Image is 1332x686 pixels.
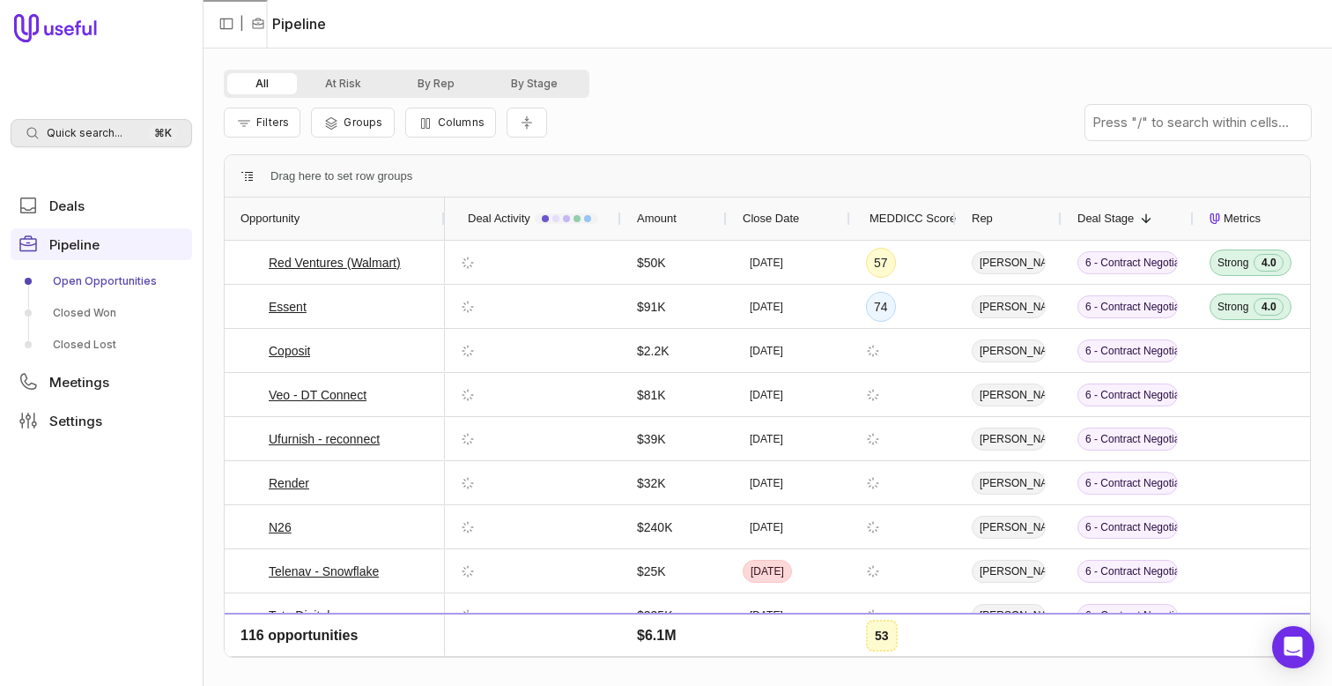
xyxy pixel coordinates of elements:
span: Groups [344,116,382,129]
span: Amount [637,208,677,229]
span: $335K [637,605,672,626]
span: Quick search... [47,126,122,140]
span: [PERSON_NAME] [972,428,1046,451]
span: Pipeline [49,238,100,251]
a: Meetings [11,366,192,398]
span: [PERSON_NAME] [972,604,1046,627]
a: Deals [11,190,192,221]
input: Press "/" to search within cells... [1085,105,1311,140]
span: 6 - Contract Negotiation [1077,428,1178,451]
button: Columns [405,108,496,138]
time: [DATE] [751,564,784,578]
a: Render [269,473,309,494]
a: Closed Lost [11,331,192,359]
button: Collapse sidebar [213,11,240,37]
div: 57 [866,248,896,278]
a: N26 [269,517,292,538]
span: $374K [637,649,672,670]
span: 6 - Contract Negotiation [1077,604,1178,627]
span: Close Date [743,208,799,229]
time: [DATE] [750,344,783,358]
span: [PERSON_NAME] [972,472,1046,495]
span: 6 - Contract Negotiation [1077,339,1178,362]
span: Deals [49,199,85,213]
time: [DATE] [750,520,783,534]
button: By Rep [389,73,483,94]
span: $240K [637,517,672,538]
span: [PERSON_NAME] [972,516,1046,539]
span: $25K [637,561,666,582]
span: Rep [972,208,993,229]
span: 6 - Contract Negotiation [1077,472,1178,495]
span: Deal Stage [1077,208,1134,229]
button: At Risk [297,73,389,94]
span: MEDDICC Score [869,208,956,229]
a: [DOMAIN_NAME] [269,649,367,670]
span: | [240,13,244,34]
button: All [227,73,297,94]
span: Strong [1217,300,1248,314]
a: Coposit [269,340,310,362]
div: Pipeline submenu [11,267,192,359]
a: Open Opportunities [11,267,192,295]
time: [DATE] [750,388,783,402]
button: Group Pipeline [311,108,394,138]
span: $32K [637,473,666,494]
time: [DATE] [750,432,783,446]
span: 6 - Contract Negotiation [1077,560,1178,583]
span: $50K [637,252,666,273]
span: $81K [637,384,666,406]
a: Ufurnish - reconnect [269,429,380,450]
time: [DATE] [750,476,783,490]
time: [DATE] [750,608,783,623]
div: Open Intercom Messenger [1272,626,1314,668]
div: MEDDICC Score [866,198,940,240]
time: [DATE] [750,300,783,314]
span: $91K [637,296,666,317]
span: Meetings [49,376,109,389]
span: [PERSON_NAME] [972,648,1046,671]
time: [DATE] [750,256,783,270]
span: [PERSON_NAME] [972,295,1046,318]
span: 4.0 [1254,254,1284,272]
a: Red Ventures (Walmart) [269,252,401,273]
a: Veo - DT Connect [269,384,366,406]
a: Settings [11,405,192,436]
span: [PERSON_NAME] [972,339,1046,362]
div: 74 [866,292,896,322]
span: 6 - Contract Negotiation [1077,516,1178,539]
span: 6 - Contract Negotiation [1077,648,1178,671]
span: 4.0 [1254,298,1284,316]
time: [DATE] [750,652,783,667]
span: Opportunity [240,208,300,229]
span: [PERSON_NAME] [972,560,1046,583]
kbd: ⌘ K [149,124,177,142]
span: $39K [637,429,666,450]
span: Metrics [1224,208,1261,229]
span: 6 - Contract Negotiation [1077,251,1178,274]
span: $2.2K [637,340,670,362]
span: Strong [1217,256,1248,270]
span: [PERSON_NAME] [972,384,1046,406]
a: Tata Digital [269,605,329,626]
button: Filter Pipeline [224,108,300,138]
span: Deal Activity [468,208,530,229]
span: Columns [438,116,485,129]
span: Settings [49,414,102,428]
span: 6 - Contract Negotiation [1077,295,1178,318]
span: Drag here to set row groups [270,166,412,187]
button: Collapse all rows [507,108,547,138]
a: Closed Won [11,299,192,327]
button: By Stage [483,73,586,94]
div: Row Groups [270,166,412,187]
a: Pipeline [11,228,192,260]
a: Essent [269,296,307,317]
span: [PERSON_NAME] [972,251,1046,274]
span: 6 - Contract Negotiation [1077,384,1178,406]
span: Filters [256,116,289,129]
a: Telenav - Snowflake [269,561,379,582]
li: Pipeline [251,13,326,34]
